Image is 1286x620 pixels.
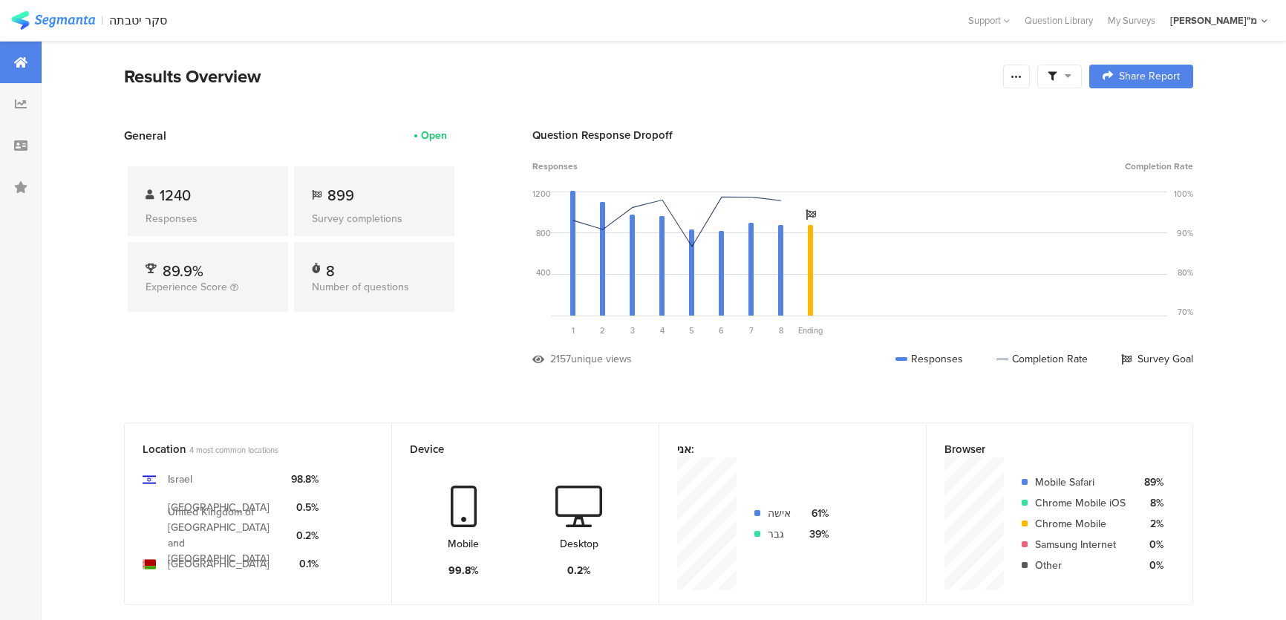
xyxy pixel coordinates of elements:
[803,526,829,542] div: 39%
[291,471,319,487] div: 98.8%
[1035,558,1126,573] div: Other
[1138,537,1163,552] div: 0%
[146,211,270,226] div: Responses
[719,324,724,336] span: 6
[532,188,551,200] div: 1200
[1119,71,1180,82] span: Share Report
[1138,495,1163,511] div: 8%
[168,471,192,487] div: Israel
[567,563,591,578] div: 0.2%
[779,324,783,336] span: 8
[326,260,335,275] div: 8
[944,441,1150,457] div: Browser
[968,9,1010,32] div: Support
[749,324,754,336] span: 7
[806,209,816,220] i: Survey Goal
[1178,306,1193,318] div: 70%
[689,324,694,336] span: 5
[124,63,996,90] div: Results Overview
[327,184,354,206] span: 899
[1174,188,1193,200] div: 100%
[1035,537,1126,552] div: Samsung Internet
[768,526,791,542] div: גבר
[1178,267,1193,278] div: 80%
[1138,474,1163,490] div: 89%
[168,500,270,515] div: [GEOGRAPHIC_DATA]
[532,127,1193,143] div: Question Response Dropoff
[448,563,479,578] div: 99.8%
[768,506,791,521] div: אישה
[160,184,191,206] span: 1240
[312,211,437,226] div: Survey completions
[189,444,278,456] span: 4 most common locations
[571,351,632,367] div: unique views
[101,12,103,29] div: |
[163,260,203,282] span: 89.9%
[1138,558,1163,573] div: 0%
[109,13,167,27] div: סקר יטבתה
[572,324,575,336] span: 1
[146,279,227,295] span: Experience Score
[600,324,605,336] span: 2
[291,556,319,572] div: 0.1%
[803,506,829,521] div: 61%
[560,536,598,552] div: Desktop
[1138,516,1163,532] div: 2%
[124,127,166,144] span: General
[550,351,571,367] div: 2157
[1125,160,1193,173] span: Completion Rate
[448,536,479,552] div: Mobile
[291,500,319,515] div: 0.5%
[630,324,635,336] span: 3
[421,128,447,143] div: Open
[312,279,409,295] span: Number of questions
[143,441,349,457] div: Location
[1035,516,1126,532] div: Chrome Mobile
[796,324,826,336] div: Ending
[168,504,279,567] div: United Kingdom of [GEOGRAPHIC_DATA] and [GEOGRAPHIC_DATA]
[660,324,665,336] span: 4
[168,556,270,572] div: [GEOGRAPHIC_DATA]
[895,351,963,367] div: Responses
[410,441,616,457] div: Device
[1035,495,1126,511] div: Chrome Mobile iOS
[536,227,551,239] div: 800
[536,267,551,278] div: 400
[996,351,1088,367] div: Completion Rate
[1100,13,1163,27] a: My Surveys
[11,11,95,30] img: segmanta logo
[677,441,884,457] div: אני:
[291,528,319,544] div: 0.2%
[1017,13,1100,27] a: Question Library
[1035,474,1126,490] div: Mobile Safari
[1170,13,1257,27] div: [PERSON_NAME]"מ
[1121,351,1193,367] div: Survey Goal
[532,160,578,173] span: Responses
[1177,227,1193,239] div: 90%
